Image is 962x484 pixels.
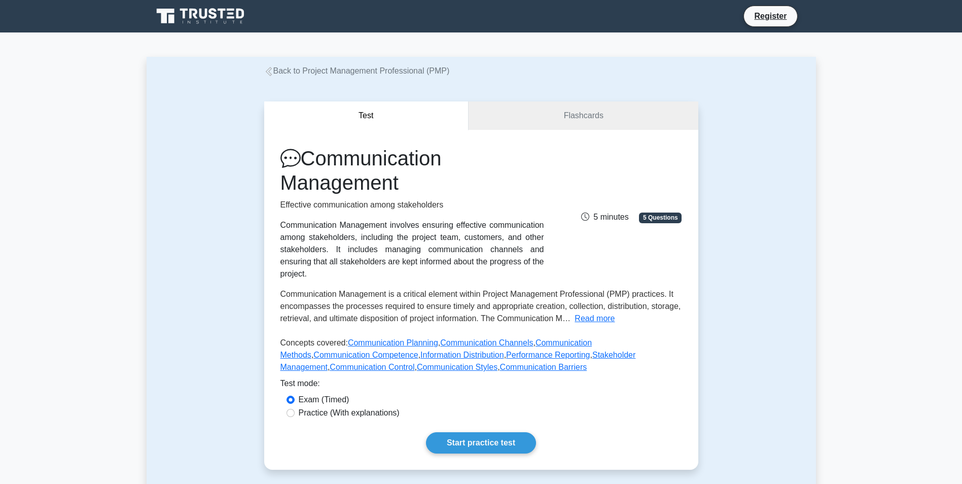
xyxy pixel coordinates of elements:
[299,394,349,406] label: Exam (Timed)
[440,338,533,347] a: Communication Channels
[469,101,698,130] a: Flashcards
[417,363,497,371] a: Communication Styles
[313,351,418,359] a: Communication Competence
[506,351,590,359] a: Performance Reporting
[426,432,536,454] a: Start practice test
[299,407,400,419] label: Practice (With explanations)
[348,338,438,347] a: Communication Planning
[280,337,682,377] p: Concepts covered: , , , , , , , , ,
[748,10,793,22] a: Register
[330,363,414,371] a: Communication Control
[264,101,469,130] button: Test
[280,199,544,211] p: Effective communication among stakeholders
[639,213,682,223] span: 5 Questions
[280,219,544,280] div: Communication Management involves ensuring effective communication among stakeholders, including ...
[280,377,682,394] div: Test mode:
[264,66,450,75] a: Back to Project Management Professional (PMP)
[420,351,504,359] a: Information Distribution
[575,313,615,325] button: Read more
[500,363,587,371] a: Communication Barriers
[280,290,681,323] span: Communication Management is a critical element within Project Management Professional (PMP) pract...
[280,146,544,195] h1: Communication Management
[581,213,628,221] span: 5 minutes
